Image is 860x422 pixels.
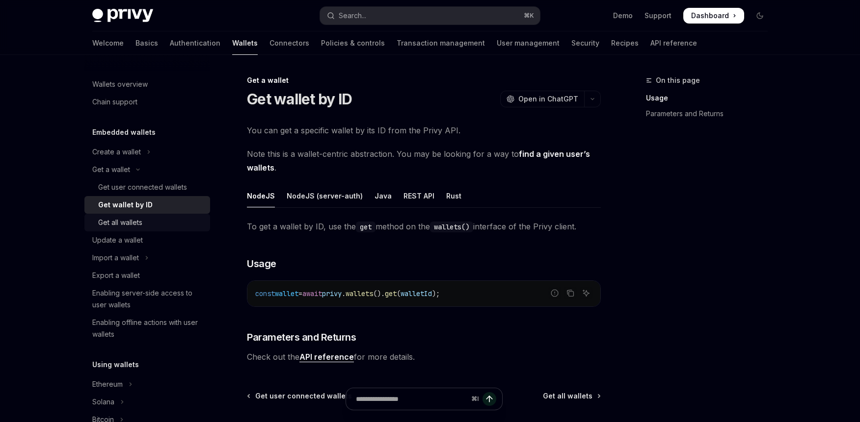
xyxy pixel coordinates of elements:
[302,289,322,298] span: await
[84,249,210,267] button: Toggle Import a wallet section
[322,289,342,298] span: privy
[500,91,584,107] button: Open in ChatGPT
[84,231,210,249] a: Update a wallet
[98,181,187,193] div: Get user connected wallets
[356,388,467,410] input: Ask a question...
[92,78,148,90] div: Wallets overview
[255,289,275,298] span: const
[84,314,210,343] a: Enabling offline actions with user wallets
[98,217,142,228] div: Get all wallets
[646,90,776,106] a: Usage
[656,74,700,86] span: On this page
[397,289,401,298] span: (
[247,184,275,207] div: NodeJS
[320,7,540,25] button: Open search
[135,31,158,55] a: Basics
[373,289,385,298] span: ().
[84,267,210,284] a: Export a wallet
[646,106,776,122] a: Parameters and Returns
[84,161,210,178] button: Toggle Get a wallet section
[321,31,385,55] a: Policies & controls
[170,31,220,55] a: Authentication
[92,270,140,281] div: Export a wallet
[84,143,210,161] button: Toggle Create a wallet section
[375,184,392,207] div: Java
[84,375,210,393] button: Toggle Ethereum section
[339,10,366,22] div: Search...
[298,289,302,298] span: =
[247,90,352,108] h1: Get wallet by ID
[432,289,440,298] span: );
[430,222,473,232] code: wallets()
[92,126,156,138] h5: Embedded wallets
[299,352,354,362] a: API reference
[92,96,137,108] div: Chain support
[247,124,601,137] span: You can get a specific wallet by its ID from the Privy API.
[611,31,639,55] a: Recipes
[401,289,432,298] span: walletId
[92,164,130,175] div: Get a wallet
[92,359,139,371] h5: Using wallets
[92,234,143,246] div: Update a wallet
[84,284,210,314] a: Enabling server-side access to user wallets
[98,199,153,211] div: Get wallet by ID
[247,147,601,174] span: Note this is a wallet-centric abstraction. You may be looking for a way to .
[92,396,114,408] div: Solana
[92,31,124,55] a: Welcome
[247,330,356,344] span: Parameters and Returns
[752,8,768,24] button: Toggle dark mode
[232,31,258,55] a: Wallets
[403,184,434,207] div: REST API
[518,94,578,104] span: Open in ChatGPT
[645,11,672,21] a: Support
[275,289,298,298] span: wallet
[346,289,373,298] span: wallets
[385,289,397,298] span: get
[571,31,599,55] a: Security
[580,287,592,299] button: Ask AI
[247,350,601,364] span: Check out the for more details.
[92,287,204,311] div: Enabling server-side access to user wallets
[613,11,633,21] a: Demo
[483,392,496,406] button: Send message
[356,222,376,232] code: get
[92,378,123,390] div: Ethereum
[247,220,601,233] span: To get a wallet by ID, use the method on the interface of the Privy client.
[92,146,141,158] div: Create a wallet
[92,317,204,340] div: Enabling offline actions with user wallets
[84,75,210,93] a: Wallets overview
[247,75,601,85] div: Get a wallet
[92,252,139,264] div: Import a wallet
[84,93,210,111] a: Chain support
[84,214,210,231] a: Get all wallets
[269,31,309,55] a: Connectors
[564,287,577,299] button: Copy the contents from the code block
[397,31,485,55] a: Transaction management
[650,31,697,55] a: API reference
[84,393,210,411] button: Toggle Solana section
[247,257,276,271] span: Usage
[524,12,534,20] span: ⌘ K
[92,9,153,23] img: dark logo
[497,31,560,55] a: User management
[548,287,561,299] button: Report incorrect code
[84,196,210,214] a: Get wallet by ID
[691,11,729,21] span: Dashboard
[446,184,461,207] div: Rust
[84,178,210,196] a: Get user connected wallets
[683,8,744,24] a: Dashboard
[342,289,346,298] span: .
[287,184,363,207] div: NodeJS (server-auth)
